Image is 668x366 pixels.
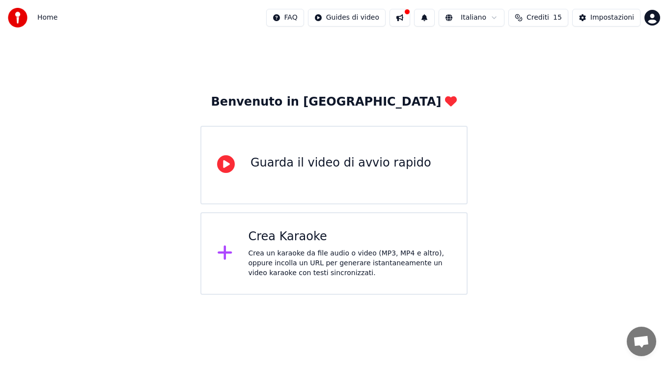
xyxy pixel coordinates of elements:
div: Crea un karaoke da file audio o video (MP3, MP4 e altro), oppure incolla un URL per generare ista... [249,249,451,278]
span: 15 [553,13,562,23]
span: Crediti [527,13,549,23]
button: Impostazioni [572,9,640,27]
nav: breadcrumb [37,13,57,23]
div: Impostazioni [590,13,634,23]
span: Home [37,13,57,23]
div: Crea Karaoke [249,229,451,245]
a: Aprire la chat [627,327,656,356]
img: youka [8,8,28,28]
button: FAQ [266,9,304,27]
div: Guarda il video di avvio rapido [250,155,431,171]
div: Benvenuto in [GEOGRAPHIC_DATA] [211,94,457,110]
button: Crediti15 [508,9,568,27]
button: Guides di video [308,9,386,27]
